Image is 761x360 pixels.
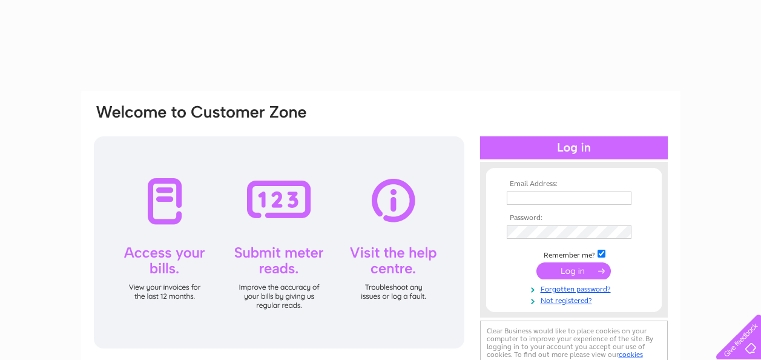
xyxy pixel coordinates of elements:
[507,282,644,294] a: Forgotten password?
[507,294,644,305] a: Not registered?
[536,262,611,279] input: Submit
[504,214,644,222] th: Password:
[504,180,644,188] th: Email Address:
[504,248,644,260] td: Remember me?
